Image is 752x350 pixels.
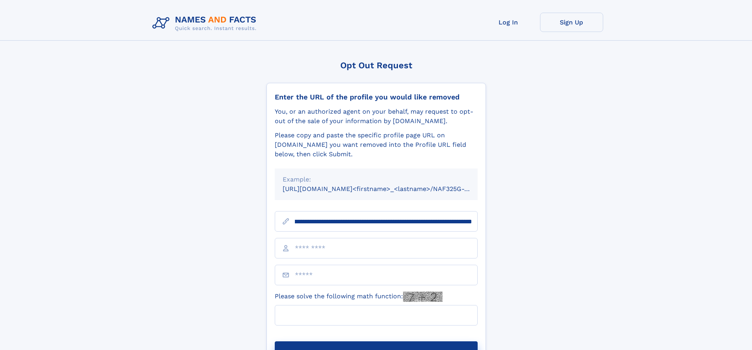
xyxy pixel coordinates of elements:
[540,13,603,32] a: Sign Up
[266,60,486,70] div: Opt Out Request
[149,13,263,34] img: Logo Names and Facts
[275,131,478,159] div: Please copy and paste the specific profile page URL on [DOMAIN_NAME] you want removed into the Pr...
[477,13,540,32] a: Log In
[283,175,470,184] div: Example:
[275,93,478,101] div: Enter the URL of the profile you would like removed
[283,185,493,193] small: [URL][DOMAIN_NAME]<firstname>_<lastname>/NAF325G-xxxxxxxx
[275,292,443,302] label: Please solve the following math function:
[275,107,478,126] div: You, or an authorized agent on your behalf, may request to opt-out of the sale of your informatio...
